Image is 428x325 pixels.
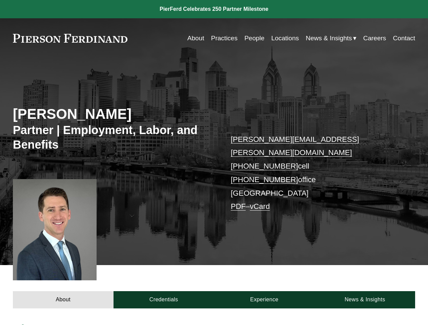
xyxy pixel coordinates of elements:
[250,202,270,211] a: vCard
[271,32,299,45] a: Locations
[13,106,214,123] h2: [PERSON_NAME]
[214,291,315,308] a: Experience
[231,133,399,213] p: cell office [GEOGRAPHIC_DATA] –
[13,123,214,152] h3: Partner | Employment, Labor, and Benefits
[363,32,386,45] a: Careers
[13,291,114,308] a: About
[231,162,298,170] a: [PHONE_NUMBER]
[114,291,214,308] a: Credentials
[306,32,356,45] a: folder dropdown
[306,32,352,44] span: News & Insights
[393,32,415,45] a: Contact
[231,175,298,184] a: [PHONE_NUMBER]
[211,32,238,45] a: Practices
[187,32,204,45] a: About
[244,32,264,45] a: People
[231,202,246,211] a: PDF
[314,291,415,308] a: News & Insights
[231,135,359,157] a: [PERSON_NAME][EMAIL_ADDRESS][PERSON_NAME][DOMAIN_NAME]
